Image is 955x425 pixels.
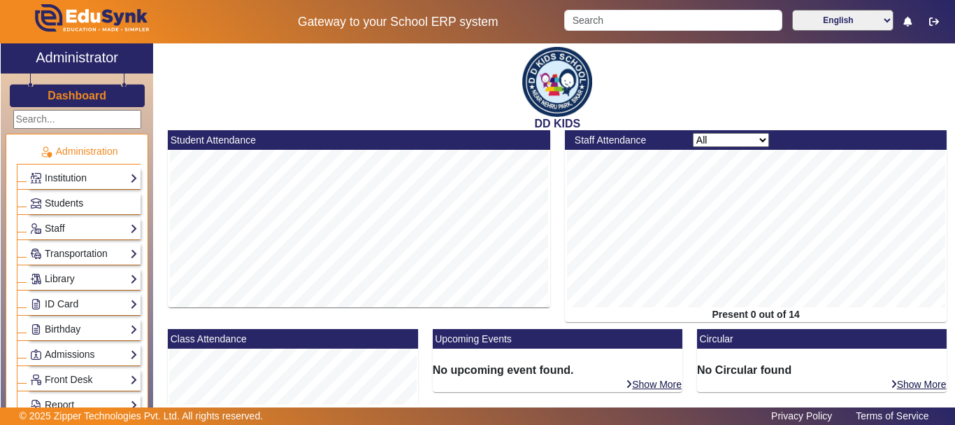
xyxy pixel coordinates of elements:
h6: No upcoming event found. [433,363,682,377]
p: Administration [17,144,141,159]
a: Terms of Service [849,407,935,425]
a: Dashboard [47,88,107,103]
h2: DD KIDS [161,117,954,130]
div: Present 0 out of 14 [565,307,947,322]
input: Search [564,10,782,31]
mat-card-header: Circular [697,329,947,349]
a: Show More [890,378,947,391]
span: Students [45,197,83,209]
img: Administration.png [40,146,52,158]
a: Administrator [1,43,153,74]
a: Privacy Policy [764,407,839,425]
mat-card-header: Student Attendance [168,130,550,150]
a: Students [30,195,138,211]
input: Search... [13,110,141,129]
h2: Administrator [36,49,118,66]
div: Staff Attendance [567,133,685,148]
mat-card-header: Upcoming Events [433,329,682,349]
h6: No Circular found [697,363,947,377]
h3: Dashboard [48,89,106,102]
mat-card-header: Class Attendance [168,329,417,349]
img: be2ea2d6-d9c6-49ef-b70f-223e3d52583c [522,47,592,117]
h5: Gateway to your School ERP system [247,15,550,29]
img: Students.png [31,198,41,209]
p: © 2025 Zipper Technologies Pvt. Ltd. All rights reserved. [20,409,264,424]
a: Show More [625,378,682,391]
